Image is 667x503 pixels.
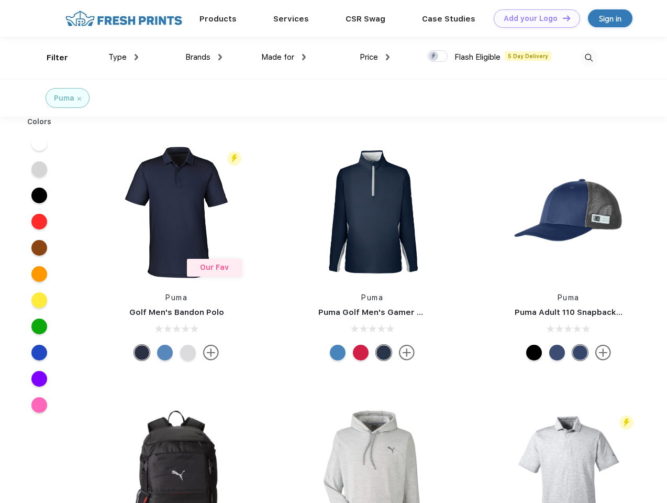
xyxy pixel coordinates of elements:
[504,14,558,23] div: Add your Logo
[302,54,306,60] img: dropdown.png
[588,9,632,27] a: Sign in
[108,52,127,62] span: Type
[199,14,237,24] a: Products
[218,54,222,60] img: dropdown.png
[19,116,60,127] div: Colors
[595,345,611,360] img: more.svg
[165,293,187,302] a: Puma
[318,308,484,317] a: Puma Golf Men's Gamer Golf Quarter-Zip
[107,143,246,282] img: func=resize&h=266
[360,52,378,62] span: Price
[303,143,442,282] img: func=resize&h=266
[599,13,621,25] div: Sign in
[330,345,346,360] div: Bright Cobalt
[157,345,173,360] div: Lake Blue
[180,345,196,360] div: High Rise
[549,345,565,360] div: Peacoat Qut Shd
[62,9,185,28] img: fo%20logo%202.webp
[386,54,390,60] img: dropdown.png
[203,345,219,360] img: more.svg
[346,14,385,24] a: CSR Swag
[454,52,501,62] span: Flash Eligible
[129,308,224,317] a: Golf Men's Bandon Polo
[77,97,81,101] img: filter_cancel.svg
[261,52,294,62] span: Made for
[563,15,570,21] img: DT
[399,345,415,360] img: more.svg
[376,345,392,360] div: Navy Blazer
[135,54,138,60] img: dropdown.png
[572,345,588,360] div: Peacoat with Qut Shd
[54,93,74,104] div: Puma
[134,345,150,360] div: Navy Blazer
[361,293,383,302] a: Puma
[185,52,210,62] span: Brands
[558,293,580,302] a: Puma
[580,49,597,67] img: desktop_search.svg
[505,51,551,61] span: 5 Day Delivery
[353,345,369,360] div: Ski Patrol
[227,151,241,166] img: flash_active_toggle.svg
[47,52,68,64] div: Filter
[499,143,638,282] img: func=resize&h=266
[273,14,309,24] a: Services
[526,345,542,360] div: Pma Blk Pma Blk
[200,263,229,271] span: Our Fav
[619,415,633,430] img: flash_active_toggle.svg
